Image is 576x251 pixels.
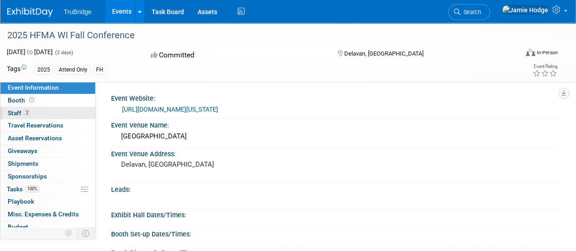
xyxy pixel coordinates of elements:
[536,49,558,56] div: In-Person
[0,183,95,195] a: Tasks100%
[93,65,106,75] div: FH
[0,94,95,107] a: Booth
[8,122,63,129] span: Travel Reservations
[8,84,59,91] span: Event Information
[148,47,322,63] div: Committed
[477,47,558,61] div: Event Format
[0,221,95,233] a: Budget
[77,227,96,239] td: Toggle Event Tabs
[7,185,40,193] span: Tasks
[25,48,34,56] span: to
[4,27,511,44] div: 2025 HFMA WI Fall Conference
[0,158,95,170] a: Shipments
[27,97,36,103] span: Booth not reserved yet
[118,129,551,143] div: [GEOGRAPHIC_DATA]
[7,8,53,17] img: ExhibitDay
[111,183,558,194] div: Leads:
[460,9,481,15] span: Search
[448,4,490,20] a: Search
[24,109,31,116] span: 2
[344,50,423,57] span: Delavan, [GEOGRAPHIC_DATA]
[0,170,95,183] a: Sponsorships
[35,65,53,75] div: 2025
[56,65,90,75] div: Attend Only
[0,195,95,208] a: Playbook
[111,208,558,220] div: Exhibit Hall Dates/Times:
[54,50,73,56] span: (2 days)
[0,107,95,119] a: Staff2
[0,132,95,144] a: Asset Reservations
[8,160,38,167] span: Shipments
[111,92,558,103] div: Event Website:
[8,223,28,231] span: Budget
[111,118,558,130] div: Event Venue Name:
[502,5,549,15] img: Jamie Hodge
[8,109,31,117] span: Staff
[8,147,37,154] span: Giveaways
[7,64,26,75] td: Tags
[0,119,95,132] a: Travel Reservations
[8,173,47,180] span: Sponsorships
[8,210,79,218] span: Misc. Expenses & Credits
[8,97,36,104] span: Booth
[25,185,40,192] span: 100%
[526,49,535,56] img: Format-Inperson.png
[111,227,558,239] div: Booth Set-up Dates/Times:
[61,227,77,239] td: Personalize Event Tab Strip
[64,8,92,15] span: TruBridge
[122,106,218,113] a: [URL][DOMAIN_NAME][US_STATE]
[8,198,34,205] span: Playbook
[0,208,95,220] a: Misc. Expenses & Credits
[7,48,53,56] span: [DATE] [DATE]
[111,147,558,159] div: Event Venue Address:
[0,145,95,157] a: Giveaways
[0,82,95,94] a: Event Information
[533,64,557,69] div: Event Rating
[121,160,287,169] pre: Delavan, [GEOGRAPHIC_DATA]
[8,134,62,142] span: Asset Reservations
